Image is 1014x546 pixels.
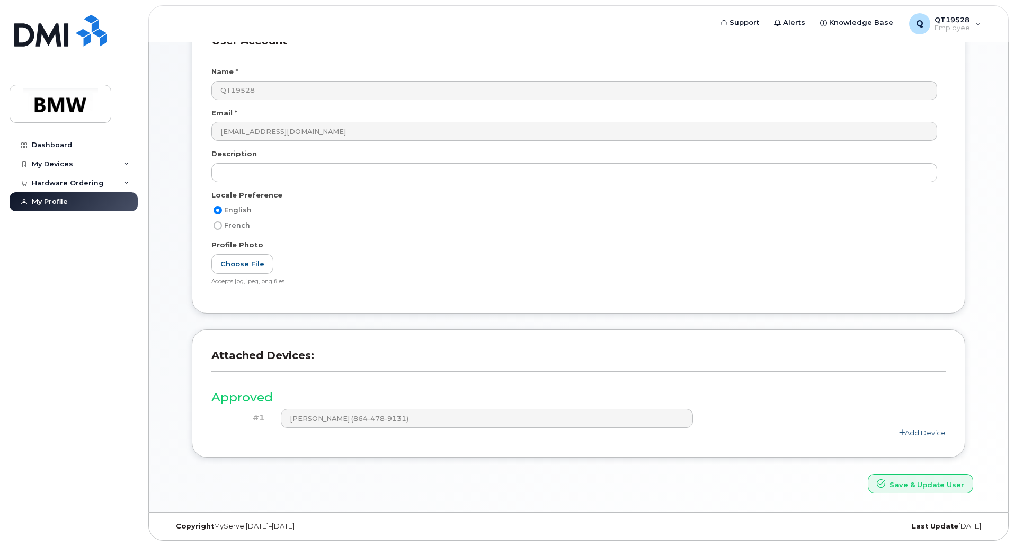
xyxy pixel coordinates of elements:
div: MyServe [DATE]–[DATE] [168,522,442,531]
h4: #1 [219,414,265,423]
span: Employee [935,24,970,32]
span: English [224,206,252,214]
iframe: Messenger Launcher [968,500,1006,538]
button: Save & Update User [868,474,973,494]
input: French [214,221,222,230]
a: Knowledge Base [813,12,901,33]
label: Description [211,149,257,159]
span: QT19528 [935,15,970,24]
strong: Last Update [912,522,958,530]
label: Email * [211,108,237,118]
h3: User Account [211,34,946,57]
strong: Copyright [176,522,214,530]
span: Alerts [783,17,805,28]
input: English [214,206,222,214]
label: Choose File [211,254,273,274]
a: Support [713,12,767,33]
div: QT19528 [902,13,989,34]
label: Name * [211,67,238,77]
span: Q [916,17,923,30]
label: Locale Preference [211,190,282,200]
span: Support [730,17,759,28]
h3: Attached Devices: [211,349,946,372]
span: Knowledge Base [829,17,893,28]
div: [DATE] [715,522,989,531]
a: Add Device [899,428,946,437]
h3: Approved [211,391,946,404]
span: French [224,221,250,229]
a: Alerts [767,12,813,33]
label: Profile Photo [211,240,263,250]
div: Accepts jpg, jpeg, png files [211,278,937,286]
